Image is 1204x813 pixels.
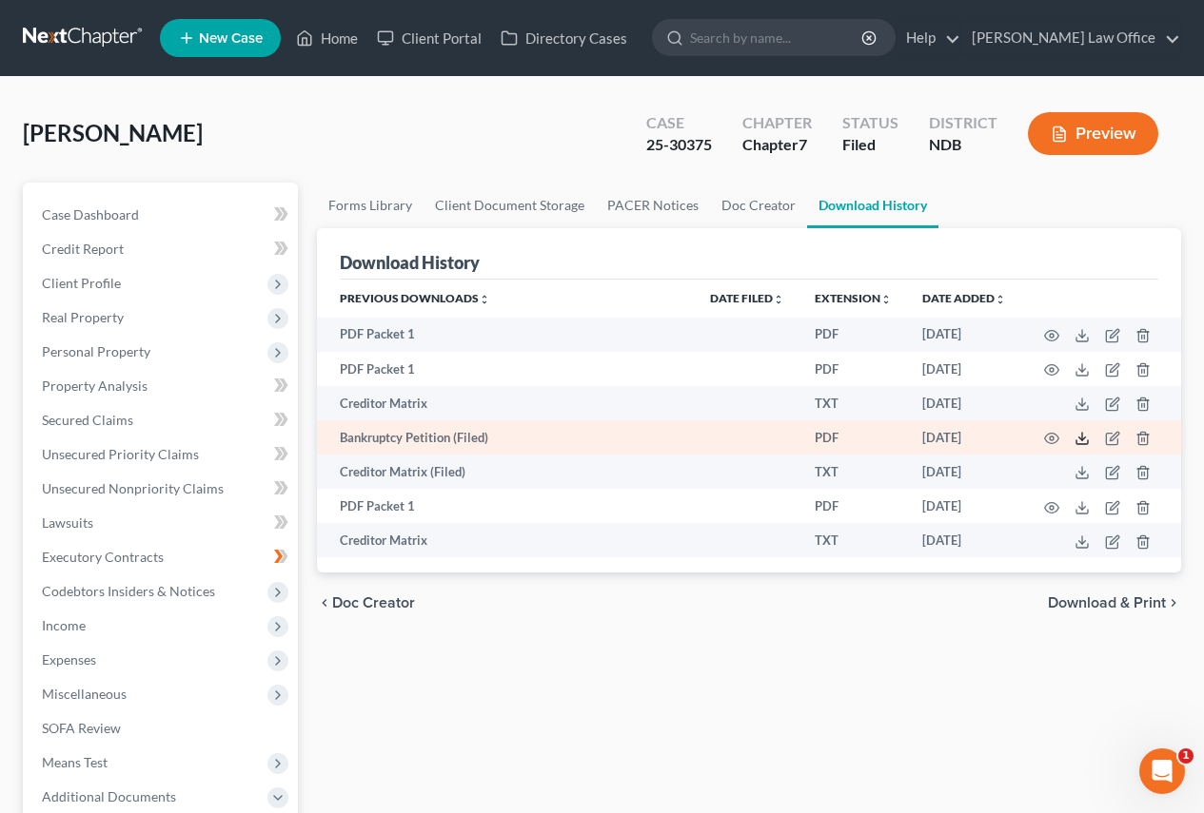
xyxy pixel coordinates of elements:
a: Directory Cases [491,21,637,55]
a: Property Analysis [27,369,298,403]
div: NDB [929,134,997,156]
div: Chapter [742,112,812,134]
a: Extensionunfold_more [815,291,892,305]
a: Help [897,21,960,55]
span: Property Analysis [42,377,148,394]
span: Personal Property [42,343,150,359]
td: Bankruptcy Petition (Filed) [317,420,695,455]
span: Case Dashboard [42,206,139,223]
td: [DATE] [907,318,1021,352]
span: Codebtors Insiders & Notices [42,583,215,599]
button: Preview [1028,112,1158,155]
a: Previous Downloadsunfold_more [340,291,490,305]
a: Doc Creator [710,183,807,228]
div: District [929,112,997,134]
span: [PERSON_NAME] [23,119,203,146]
div: Filed [842,134,898,156]
span: SOFA Review [42,720,121,736]
i: unfold_more [995,294,1006,305]
iframe: Intercom live chat [1139,748,1185,794]
span: Lawsuits [42,514,93,531]
div: 25-30375 [646,134,712,156]
a: Unsecured Nonpriority Claims [27,472,298,506]
a: SOFA Review [27,711,298,745]
span: Expenses [42,651,96,668]
i: unfold_more [880,294,892,305]
td: Creditor Matrix [317,386,695,420]
td: PDF [799,352,907,386]
span: New Case [199,31,263,46]
div: Chapter [742,134,812,156]
td: TXT [799,523,907,557]
a: Credit Report [27,232,298,266]
span: 1 [1178,748,1194,764]
a: Unsecured Priority Claims [27,437,298,472]
td: PDF [799,318,907,352]
td: PDF [799,489,907,523]
span: 7 [799,135,807,153]
td: PDF Packet 1 [317,489,695,523]
span: Unsecured Priority Claims [42,446,199,462]
td: TXT [799,455,907,489]
i: chevron_right [1166,595,1181,610]
td: Creditor Matrix [317,523,695,557]
div: Case [646,112,712,134]
a: Client Portal [367,21,491,55]
i: unfold_more [773,294,784,305]
a: Case Dashboard [27,198,298,232]
span: Executory Contracts [42,549,164,565]
td: [DATE] [907,386,1021,420]
a: Home [286,21,367,55]
a: PACER Notices [596,183,710,228]
button: Download & Print chevron_right [1048,595,1181,610]
input: Search by name... [690,20,864,55]
div: Download History [340,251,480,274]
td: [DATE] [907,489,1021,523]
td: [DATE] [907,420,1021,455]
span: Secured Claims [42,412,133,428]
a: Client Document Storage [424,183,596,228]
td: [DATE] [907,352,1021,386]
a: [PERSON_NAME] Law Office [962,21,1180,55]
td: [DATE] [907,523,1021,557]
div: Previous Downloads [317,280,1181,558]
span: Download & Print [1048,595,1166,610]
td: PDF Packet 1 [317,318,695,352]
td: Creditor Matrix (Filed) [317,455,695,489]
button: chevron_left Doc Creator [317,595,415,610]
a: Secured Claims [27,403,298,437]
td: PDF [799,420,907,455]
span: Means Test [42,754,108,770]
a: Forms Library [317,183,424,228]
a: Date Filedunfold_more [710,291,784,305]
span: Unsecured Nonpriority Claims [42,480,224,496]
span: Additional Documents [42,788,176,804]
i: unfold_more [479,294,490,305]
td: TXT [799,386,907,420]
div: Status [842,112,898,134]
span: Real Property [42,309,124,325]
a: Lawsuits [27,506,298,540]
span: Credit Report [42,241,124,257]
a: Date addedunfold_more [922,291,1006,305]
a: Download History [807,183,938,228]
i: chevron_left [317,595,332,610]
span: Client Profile [42,275,121,291]
a: Executory Contracts [27,540,298,574]
td: PDF Packet 1 [317,352,695,386]
span: Miscellaneous [42,686,127,702]
td: [DATE] [907,455,1021,489]
span: Income [42,617,86,633]
span: Doc Creator [332,595,415,610]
